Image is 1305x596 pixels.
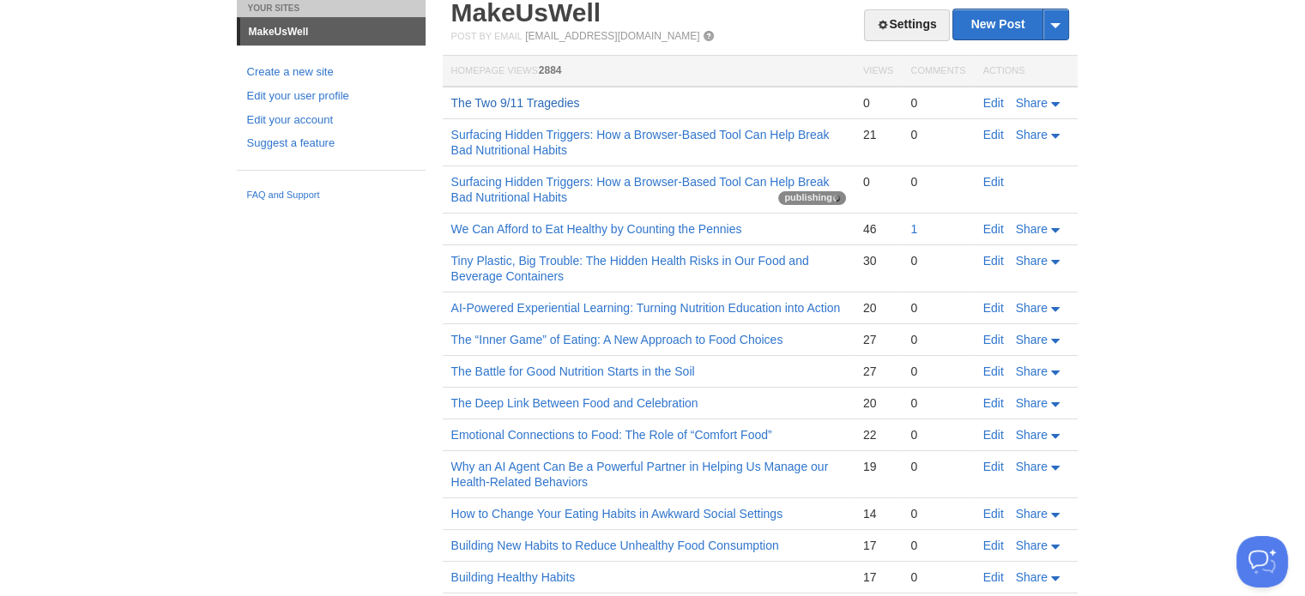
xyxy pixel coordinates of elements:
a: Edit [983,254,1004,268]
a: Edit [983,396,1004,410]
span: Share [1016,570,1048,584]
a: Edit [983,460,1004,473]
a: Edit [983,428,1004,442]
a: Edit [983,222,1004,236]
a: The “Inner Game” of Eating: A New Approach to Food Choices [451,333,783,346]
a: [EMAIL_ADDRESS][DOMAIN_NAME] [525,30,699,42]
span: Post by Email [451,31,523,41]
span: Share [1016,364,1048,378]
a: Tiny Plastic, Big Trouble: The Hidden Health Risks in Our Food and Beverage Containers [451,254,809,283]
a: Surfacing Hidden Triggers: How a Browser-Based Tool Can Help Break Bad Nutritional Habits [451,175,830,204]
a: Building New Habits to Reduce Unhealthy Food Consumption [451,539,779,552]
a: 1 [910,222,917,236]
div: 0 [910,300,965,316]
div: 0 [910,332,965,347]
a: Edit [983,128,1004,141]
div: 20 [863,300,893,316]
th: Views [855,56,902,87]
div: 20 [863,395,893,411]
div: 0 [910,506,965,521]
div: 17 [863,538,893,553]
a: MakeUsWell [240,18,426,45]
img: loading-tiny-gray.gif [833,195,840,202]
a: The Two 9/11 Tragedies [451,96,580,110]
span: Share [1016,507,1048,521]
a: FAQ and Support [247,188,415,203]
a: Edit [983,364,1004,378]
div: 21 [863,127,893,142]
a: Settings [864,9,949,41]
div: 19 [863,459,893,474]
div: 22 [863,427,893,442]
div: 0 [910,364,965,379]
a: Edit your user profile [247,87,415,105]
a: Edit [983,570,1004,584]
span: Share [1016,460,1048,473]
div: 0 [910,253,965,268]
a: Emotional Connections to Food: The Role of “Comfort Food” [451,428,772,442]
a: Building Healthy Habits [451,570,576,584]
div: 0 [863,95,893,111]
span: Share [1016,428,1048,442]
a: Edit [983,333,1004,346]
a: Edit [983,539,1004,552]
a: Surfacing Hidden Triggers: How a Browser-Based Tool Can Help Break Bad Nutritional Habits [451,128,830,157]
a: Edit [983,96,1004,110]
div: 0 [910,459,965,474]
a: Why an AI Agent Can Be a Powerful Partner in Helping Us Manage our Health-Related Behaviors [451,460,829,489]
span: Share [1016,396,1048,410]
a: Edit your account [247,111,415,129]
span: Share [1016,333,1048,346]
a: We Can Afford to Eat Healthy by Counting the Pennies [451,222,742,236]
div: 46 [863,221,893,237]
th: Homepage Views [443,56,855,87]
div: 0 [910,395,965,411]
div: 0 [910,427,965,442]
span: publishing [778,191,846,205]
span: Share [1016,254,1048,268]
span: Share [1016,96,1048,110]
div: 0 [910,127,965,142]
a: The Deep Link Between Food and Celebration [451,396,698,410]
a: Edit [983,301,1004,315]
th: Comments [902,56,974,87]
iframe: Help Scout Beacon - Open [1236,536,1288,587]
a: New Post [953,9,1067,39]
span: 2884 [539,64,562,76]
a: The Battle for Good Nutrition Starts in the Soil [451,364,695,378]
div: 0 [863,174,893,190]
a: Create a new site [247,63,415,81]
div: 27 [863,332,893,347]
a: Edit [983,175,1004,189]
a: Edit [983,507,1004,521]
span: Share [1016,301,1048,315]
div: 14 [863,506,893,521]
div: 27 [863,364,893,379]
span: Share [1016,128,1048,141]
div: 30 [863,253,893,268]
div: 0 [910,569,965,585]
a: How to Change Your Eating Habits in Awkward Social Settings [451,507,783,521]
div: 0 [910,538,965,553]
span: Share [1016,222,1048,236]
a: Suggest a feature [247,135,415,153]
span: Share [1016,539,1048,552]
div: 17 [863,569,893,585]
th: Actions [975,56,1078,87]
div: 0 [910,95,965,111]
a: AI-Powered Experiential Learning: Turning Nutrition Education into Action [451,301,841,315]
div: 0 [910,174,965,190]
